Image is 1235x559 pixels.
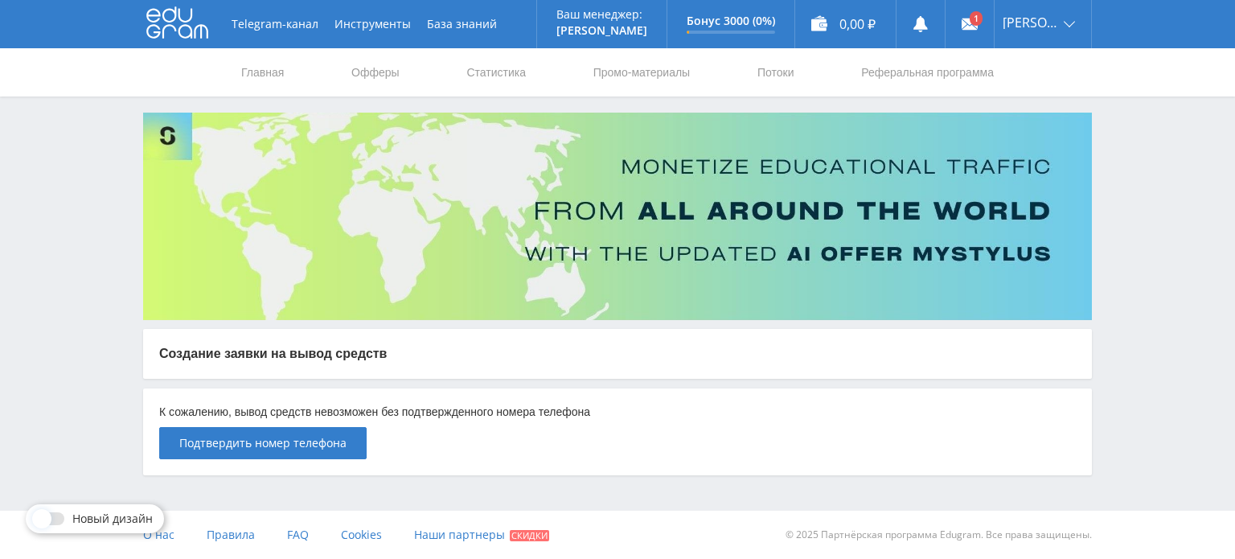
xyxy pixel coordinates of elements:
[756,48,796,97] a: Потоки
[143,527,174,542] span: О нас
[287,511,309,559] a: FAQ
[341,511,382,559] a: Cookies
[143,113,1092,320] img: Banner
[1003,16,1059,29] span: [PERSON_NAME]
[179,437,347,450] span: Подтвердить номер телефона
[592,48,691,97] a: Промо-материалы
[510,530,549,541] span: Скидки
[159,345,1076,363] p: Создание заявки на вывод средств
[556,8,647,21] p: Ваш менеджер:
[860,48,995,97] a: Реферальная программа
[159,405,1076,421] p: К сожалению, вывод средств невозможен без подтвержденного номера телефона
[465,48,527,97] a: Статистика
[626,511,1092,559] div: © 2025 Партнёрская программа Edugram. Все права защищены.
[350,48,401,97] a: Офферы
[143,511,174,559] a: О нас
[159,427,367,459] button: Подтвердить номер телефона
[556,24,647,37] p: [PERSON_NAME]
[414,527,505,542] span: Наши партнеры
[207,511,255,559] a: Правила
[414,511,549,559] a: Наши партнеры Скидки
[287,527,309,542] span: FAQ
[207,527,255,542] span: Правила
[341,527,382,542] span: Cookies
[72,512,153,525] span: Новый дизайн
[687,14,775,27] p: Бонус 3000 (0%)
[240,48,285,97] a: Главная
